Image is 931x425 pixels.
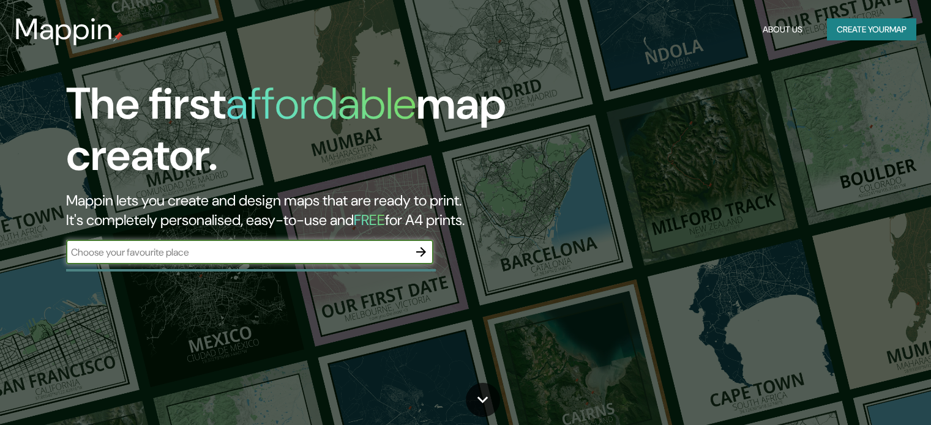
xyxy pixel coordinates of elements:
h1: The first map creator. [66,78,532,191]
img: mappin-pin [113,32,123,42]
h1: affordable [226,75,416,132]
h3: Mappin [15,12,113,46]
input: Choose your favourite place [66,245,409,259]
h2: Mappin lets you create and design maps that are ready to print. It's completely personalised, eas... [66,191,532,230]
button: About Us [758,18,807,41]
button: Create yourmap [827,18,916,41]
h5: FREE [354,210,385,229]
